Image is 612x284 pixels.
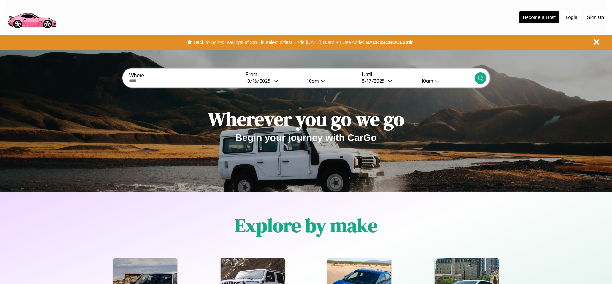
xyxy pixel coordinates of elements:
label: From [246,72,358,77]
div: 8 / 17 / 2025 [362,78,388,84]
button: Become a Host [519,11,559,23]
h1: Explore by make [235,212,377,239]
button: Sign Up [584,11,607,23]
button: 8/16/2025 [246,77,302,84]
img: logo [5,3,59,30]
div: 10am [418,78,435,84]
div: 8 / 16 / 2025 [247,78,273,84]
button: Back to School savings of 20% in select cities! Ends [DATE] 10am PT.Use code: [192,38,366,47]
button: 10am [302,77,358,84]
label: Where [129,73,242,78]
button: Login [562,11,581,23]
b: BACK2SCHOOL20 [366,39,408,45]
label: Until [362,72,474,77]
div: 10am [304,78,321,84]
button: 10am [416,77,474,84]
